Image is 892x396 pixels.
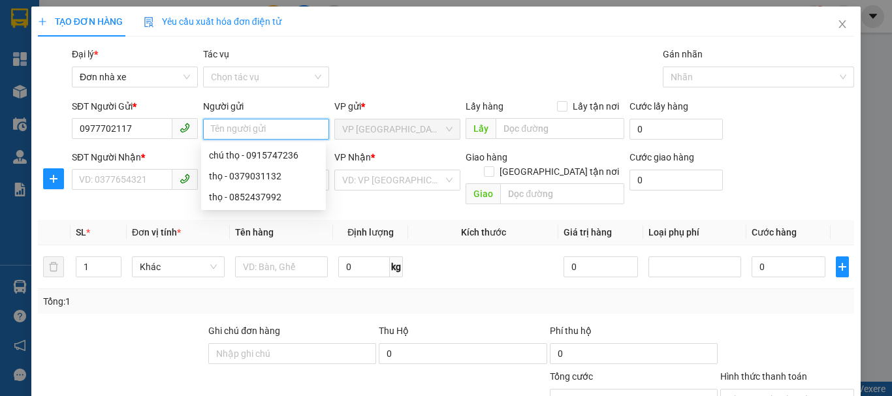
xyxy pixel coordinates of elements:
input: Cước lấy hàng [629,119,723,140]
span: VP Nhận [334,152,371,162]
button: delete [43,256,64,277]
label: Gán nhãn [663,49,703,59]
div: Tổng: 1 [43,294,345,309]
input: Dọc đường [496,118,624,139]
span: Giao hàng [466,152,507,162]
span: Đơn vị tính [132,227,181,237]
strong: Hotline : 0889 23 23 23 [148,44,232,54]
span: Đơn nhà xe [80,67,190,87]
button: Close [824,7,861,43]
div: chú thọ - 0915747236 [209,148,318,162]
div: VP gửi [334,99,460,114]
input: Cước giao hàng [629,170,723,190]
label: Cước giao hàng [629,152,694,162]
span: kg [390,256,403,277]
span: plus [38,17,47,26]
span: Giao [466,183,500,204]
span: phone [180,174,190,184]
strong: PHIẾU GỬI HÀNG [137,28,243,42]
span: Lấy hàng [466,101,503,112]
button: plus [43,168,64,189]
span: phone [180,123,190,133]
label: Hình thức thanh toán [720,371,807,382]
span: Website [132,59,163,69]
label: Ghi chú đơn hàng [208,326,280,336]
span: 324B [PERSON_NAME] [GEOGRAPHIC_DATA] [14,76,183,104]
span: [GEOGRAPHIC_DATA] tận nơi [494,164,624,179]
span: Khác [140,257,217,277]
span: Đại lý [72,49,98,59]
div: Người gửi [203,99,329,114]
div: SĐT Người Gửi [72,99,198,114]
div: chú thọ - 0915747236 [201,145,326,166]
span: Lấy tận nơi [567,99,624,114]
span: Cước hàng [752,227,797,237]
span: close [837,19,848,29]
span: Lấy [466,118,496,139]
span: Giá trị hàng [564,227,612,237]
input: 0 [564,256,637,277]
span: VP gửi: [14,76,183,104]
div: thọ - 0379031132 [201,166,326,187]
img: icon [144,17,154,27]
span: Yêu cầu xuất hóa đơn điện tử [144,16,281,27]
span: VP PHÚ SƠN [342,119,453,139]
div: thọ - 0852437992 [201,187,326,207]
div: thọ - 0379031132 [209,169,318,183]
th: Loại phụ phí [643,220,746,245]
label: Tác vụ [203,49,229,59]
img: logo [8,12,63,67]
span: Tổng cước [550,371,593,382]
input: Dọc đường [500,183,624,204]
button: plus [836,256,849,277]
div: thọ - 0852437992 [209,190,318,204]
div: Phí thu hộ [550,324,718,343]
strong: CÔNG TY TNHH VĨNH QUANG [101,12,279,25]
span: Kích thước [461,227,506,237]
input: Ghi chú đơn hàng [208,343,376,364]
label: Cước lấy hàng [629,101,688,112]
div: SĐT Người Nhận [72,150,198,164]
span: Tên hàng [235,227,274,237]
span: plus [44,174,63,184]
input: VD: Bàn, Ghế [235,256,328,277]
span: Thu Hộ [379,326,409,336]
span: TẠO ĐƠN HÀNG [38,16,123,27]
span: plus [836,262,848,272]
span: SL [76,227,86,237]
span: Định lượng [347,227,394,237]
strong: : [DOMAIN_NAME] [132,57,247,69]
